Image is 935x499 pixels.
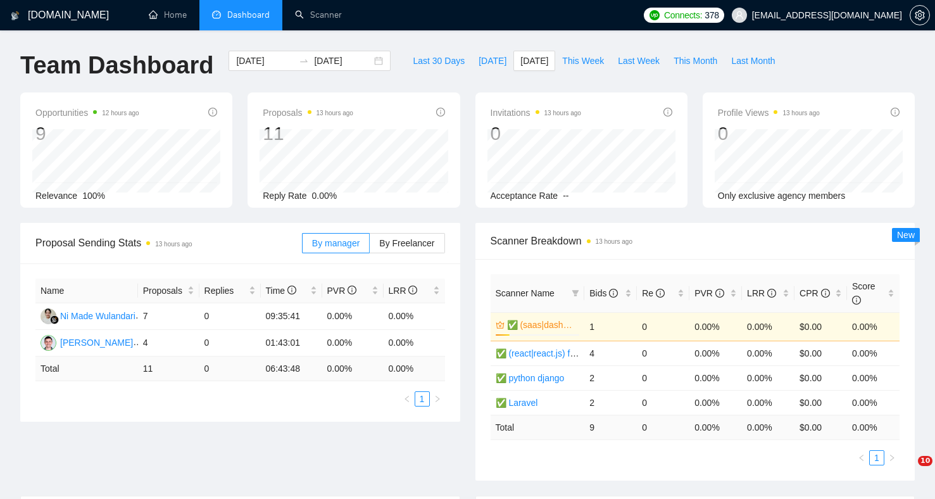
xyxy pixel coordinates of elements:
span: right [888,454,896,462]
li: Previous Page [854,450,869,465]
td: 0.00 % [847,415,900,439]
span: LRR [747,288,776,298]
span: [DATE] [520,54,548,68]
td: 0.00% [322,303,384,330]
span: info-circle [891,108,900,117]
time: 13 hours ago [596,238,632,245]
span: left [858,454,865,462]
span: setting [910,10,929,20]
span: info-circle [715,289,724,298]
span: Invitations [491,105,581,120]
button: Last 30 Days [406,51,472,71]
td: 0.00% [689,312,742,341]
span: info-circle [348,286,356,294]
span: By manager [312,238,360,248]
div: 9 [35,122,139,146]
td: 4 [584,341,637,365]
button: Last Month [724,51,782,71]
span: PVR [327,286,357,296]
span: swap-right [299,56,309,66]
span: info-circle [408,286,417,294]
span: 100% [82,191,105,201]
span: Acceptance Rate [491,191,558,201]
td: 9 [584,415,637,439]
span: Last 30 Days [413,54,465,68]
img: EP [41,335,56,351]
a: searchScanner [295,9,342,20]
td: 0.00% [384,330,445,357]
a: EP[PERSON_NAME] [41,337,133,347]
span: info-circle [852,296,861,305]
span: This Week [562,54,604,68]
span: Only exclusive agency members [718,191,846,201]
span: [DATE] [479,54,506,68]
span: Proposals [263,105,353,120]
span: info-circle [609,289,618,298]
button: This Month [667,51,724,71]
td: $ 0.00 [794,415,847,439]
td: 7 [138,303,199,330]
img: NM [41,308,56,324]
span: LRR [389,286,418,296]
td: Total [35,357,138,381]
time: 13 hours ago [155,241,192,248]
input: End date [314,54,372,68]
td: 0.00% [742,390,794,415]
div: 0 [718,122,820,146]
span: info-circle [821,289,830,298]
td: $0.00 [794,341,847,365]
td: 0.00% [847,390,900,415]
th: Proposals [138,279,199,303]
td: $0.00 [794,312,847,341]
iframe: Intercom live chat [892,456,922,486]
a: homeHome [149,9,187,20]
span: info-circle [436,108,445,117]
span: By Freelancer [379,238,434,248]
td: 0 [199,303,261,330]
span: Relevance [35,191,77,201]
button: left [399,391,415,407]
span: Last Month [731,54,775,68]
h1: Team Dashboard [20,51,213,80]
span: 0.00% [312,191,337,201]
td: 0.00% [847,365,900,390]
td: 0 [637,390,689,415]
span: crown [496,320,505,329]
span: Bids [589,288,618,298]
div: [PERSON_NAME] [60,336,133,350]
td: 0.00 % [742,415,794,439]
span: user [735,11,744,20]
span: Proposals [143,284,185,298]
div: Ni Made Wulandari [60,309,135,323]
td: 0.00 % [384,357,445,381]
span: Re [642,288,665,298]
span: Scanner Breakdown [491,233,900,249]
span: -- [563,191,568,201]
li: Next Page [884,450,900,465]
td: 06:43:48 [261,357,322,381]
td: 01:43:01 [261,330,322,357]
span: Replies [204,284,246,298]
span: Reply Rate [263,191,306,201]
td: 0 [637,415,689,439]
a: ✅ (saas|dashboard|tool|web app|platform) ai developer [507,318,577,332]
span: Time [266,286,296,296]
td: 0.00% [847,312,900,341]
span: 378 [705,8,719,22]
td: 0.00% [689,365,742,390]
span: 10 [918,456,932,466]
span: Proposal Sending Stats [35,235,302,251]
span: dashboard [212,10,221,19]
a: 1 [415,392,429,406]
td: Total [491,415,585,439]
li: Next Page [430,391,445,407]
td: 1 [584,312,637,341]
button: left [854,450,869,465]
span: New [897,230,915,240]
td: 2 [584,365,637,390]
button: right [884,450,900,465]
span: Profile Views [718,105,820,120]
td: 0 [637,341,689,365]
td: 0.00% [847,341,900,365]
li: Previous Page [399,391,415,407]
